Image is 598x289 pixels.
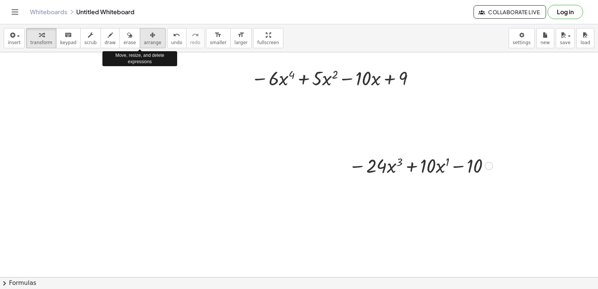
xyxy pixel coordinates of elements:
[56,28,81,48] button: keyboardkeypad
[536,28,554,48] button: new
[65,31,72,40] i: keyboard
[548,5,583,19] button: Log in
[105,40,116,45] span: draw
[30,40,52,45] span: transform
[576,28,594,48] button: load
[560,40,570,45] span: save
[210,40,226,45] span: smaller
[80,28,101,48] button: scrub
[513,40,531,45] span: settings
[192,31,199,40] i: redo
[253,28,283,48] button: fullscreen
[102,51,177,66] div: Move, resize, and delete expressions
[186,28,204,48] button: redoredo
[474,5,546,19] button: Collaborate Live
[234,40,247,45] span: larger
[123,40,136,45] span: erase
[171,40,182,45] span: undo
[509,28,535,48] button: settings
[480,9,540,15] span: Collaborate Live
[190,40,200,45] span: redo
[101,28,120,48] button: draw
[119,28,140,48] button: erase
[26,28,56,48] button: transform
[257,40,279,45] span: fullscreen
[215,31,222,40] i: format_size
[540,40,550,45] span: new
[84,40,97,45] span: scrub
[206,28,231,48] button: format_sizesmaller
[30,8,67,16] a: Whiteboards
[230,28,252,48] button: format_sizelarger
[556,28,575,48] button: save
[173,31,180,40] i: undo
[237,31,244,40] i: format_size
[140,28,166,48] button: arrange
[580,40,590,45] span: load
[4,28,25,48] button: insert
[9,6,21,18] button: Toggle navigation
[144,40,161,45] span: arrange
[8,40,21,45] span: insert
[60,40,77,45] span: keypad
[167,28,187,48] button: undoundo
